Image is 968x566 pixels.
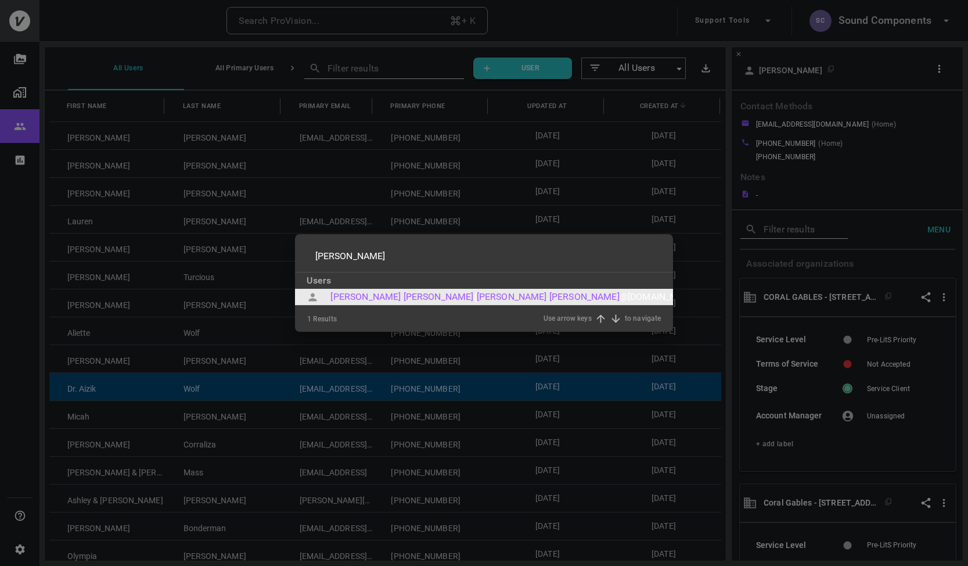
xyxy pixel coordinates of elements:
[330,290,401,304] div: [PERSON_NAME]
[404,290,474,304] div: [PERSON_NAME]
[625,313,661,325] div: to navigate
[477,290,547,304] div: [PERSON_NAME]
[620,290,701,304] div: @[DOMAIN_NAME])
[549,290,620,304] div: [PERSON_NAME]
[474,290,477,304] div: (
[295,273,672,289] div: Users
[544,313,592,325] div: Use arrow keys
[547,290,549,304] div: .
[307,239,661,272] input: Search ProVision...
[307,306,337,332] div: 1 Results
